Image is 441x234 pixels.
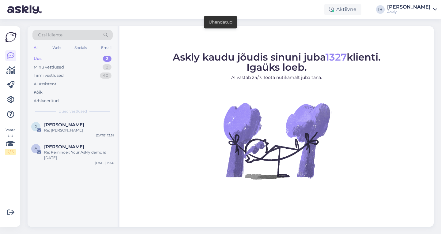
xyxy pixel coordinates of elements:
[44,122,84,128] span: Joonas Kurrikoff
[100,72,111,79] div: 40
[44,150,114,161] div: Re: Reminder: Your Askly demo is [DATE]
[35,146,37,151] span: A
[103,64,111,70] div: 0
[209,19,232,25] div: Ühendatud
[58,109,87,114] span: Uued vestlused
[221,86,332,196] img: No Chat active
[100,44,113,52] div: Email
[387,5,431,9] div: [PERSON_NAME]
[34,56,42,62] div: Uus
[173,74,381,81] p: AI vastab 24/7. Tööta nutikamalt juba täna.
[5,149,16,155] div: 2 / 3
[34,81,56,87] div: AI Assistent
[32,44,40,52] div: All
[34,64,64,70] div: Minu vestlused
[103,56,111,62] div: 2
[387,9,431,14] div: Askly
[376,5,385,14] div: IH
[95,161,114,165] div: [DATE] 13:56
[173,51,381,73] span: Askly kaudu jõudis sinuni juba klienti. Igaüks loeb.
[387,5,437,14] a: [PERSON_NAME]Askly
[34,89,43,95] div: Kõik
[35,124,37,129] span: J
[73,44,88,52] div: Socials
[326,51,347,63] span: 1327
[5,127,16,155] div: Vaata siia
[34,72,64,79] div: Tiimi vestlused
[5,31,17,43] img: Askly Logo
[44,144,84,150] span: Aistė Maldaikienė
[51,44,62,52] div: Web
[96,133,114,138] div: [DATE] 13:51
[38,32,62,38] span: Otsi kliente
[324,4,361,15] div: Aktiivne
[44,128,114,133] div: Re: [PERSON_NAME]
[34,98,59,104] div: Arhiveeritud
